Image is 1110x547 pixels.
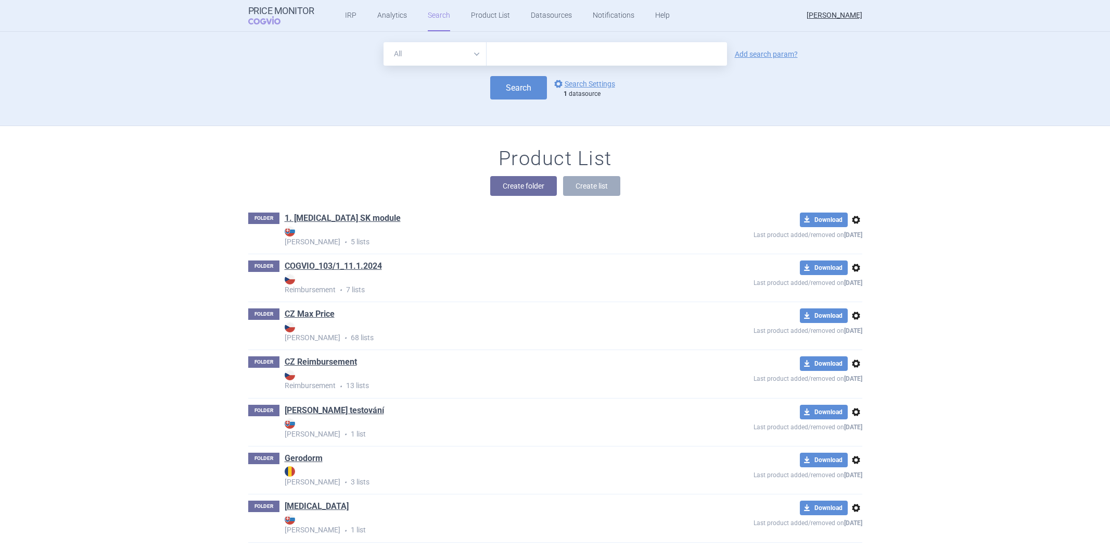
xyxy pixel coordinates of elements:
[285,370,678,390] strong: Reimbursement
[844,231,862,239] strong: [DATE]
[285,322,678,342] strong: [PERSON_NAME]
[564,90,567,97] strong: 1
[340,237,351,247] i: •
[285,213,401,224] a: 1. [MEDICAL_DATA] SK module
[285,418,678,440] p: 1 list
[499,147,612,171] h1: Product List
[563,176,620,196] button: Create list
[285,226,295,237] img: SK
[285,501,349,514] h1: Humira
[800,260,848,275] button: Download
[248,6,314,16] strong: Price Monitor
[564,90,620,98] div: datasource
[285,405,384,416] a: [PERSON_NAME] testování
[844,327,862,334] strong: [DATE]
[285,308,335,322] h1: CZ Max Price
[678,227,862,240] p: Last product added/removed on
[248,308,279,320] p: FOLDER
[285,260,382,272] a: COGVIO_103/1_11.1.2024
[844,519,862,527] strong: [DATE]
[678,467,862,480] p: Last product added/removed on
[285,466,678,486] strong: [PERSON_NAME]
[285,274,678,295] p: 7 lists
[336,285,346,295] i: •
[248,213,279,224] p: FOLDER
[285,260,382,274] h1: COGVIO_103/1_11.1.2024
[285,466,678,488] p: 3 lists
[800,405,848,419] button: Download
[678,323,862,336] p: Last product added/removed on
[285,466,295,477] img: RO
[285,308,335,320] a: CZ Max Price
[735,51,798,58] a: Add search param?
[285,514,678,536] p: 1 list
[285,514,295,525] img: SK
[678,515,862,528] p: Last product added/removed on
[285,274,295,284] img: CZ
[285,370,295,380] img: CZ
[285,226,678,246] strong: [PERSON_NAME]
[844,471,862,479] strong: [DATE]
[285,213,401,226] h1: 1. Humira SK module
[248,16,295,24] span: COGVIO
[285,322,678,343] p: 68 lists
[285,356,357,368] a: CZ Reimbursement
[285,418,295,429] img: SK
[248,501,279,512] p: FOLDER
[285,322,295,332] img: CZ
[678,275,862,288] p: Last product added/removed on
[552,78,615,90] a: Search Settings
[800,453,848,467] button: Download
[285,356,357,370] h1: CZ Reimbursement
[800,356,848,371] button: Download
[248,260,279,272] p: FOLDER
[340,526,351,536] i: •
[336,381,346,392] i: •
[248,356,279,368] p: FOLDER
[285,501,349,512] a: [MEDICAL_DATA]
[844,279,862,287] strong: [DATE]
[490,176,557,196] button: Create folder
[678,371,862,384] p: Last product added/removed on
[285,453,323,464] a: Gerodorm
[340,477,351,488] i: •
[285,453,323,466] h1: Gerodorm
[285,274,678,294] strong: Reimbursement
[490,76,547,100] button: Search
[800,501,848,515] button: Download
[248,453,279,464] p: FOLDER
[678,419,862,432] p: Last product added/removed on
[285,226,678,247] p: 5 lists
[340,429,351,440] i: •
[248,405,279,416] p: FOLDER
[340,333,351,343] i: •
[248,6,314,26] a: Price MonitorCOGVIO
[285,514,678,534] strong: [PERSON_NAME]
[844,375,862,382] strong: [DATE]
[285,418,678,438] strong: [PERSON_NAME]
[800,213,848,227] button: Download
[285,405,384,418] h1: Eli testování
[285,370,678,391] p: 13 lists
[844,424,862,431] strong: [DATE]
[800,308,848,323] button: Download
